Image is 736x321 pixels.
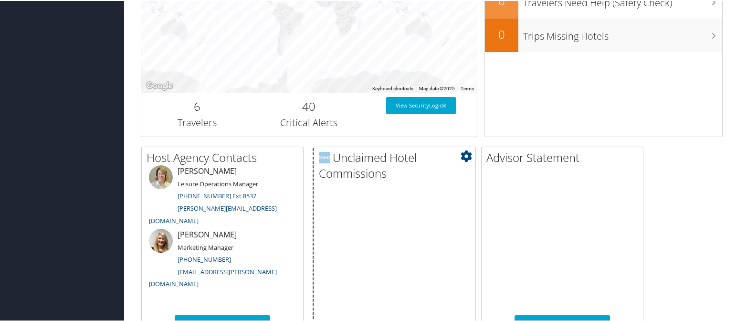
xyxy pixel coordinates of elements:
[144,79,175,91] img: Google
[148,115,246,128] h3: Travelers
[386,96,456,113] a: View SecurityLogic®
[319,149,475,181] h2: Unclaimed Hotel Commissions
[461,85,474,90] a: Terms (opens in new tab)
[485,25,518,42] h2: 0
[372,85,413,91] button: Keyboard shortcuts
[178,254,231,263] a: [PHONE_NUMBER]
[486,149,643,165] h2: Advisor Statement
[144,164,301,228] li: [PERSON_NAME]
[148,97,246,114] h2: 6
[144,79,175,91] a: Open this area in Google Maps (opens a new window)
[178,242,233,251] small: Marketing Manager
[419,85,455,90] span: Map data ©2025
[149,203,277,224] a: [PERSON_NAME][EMAIL_ADDRESS][DOMAIN_NAME]
[319,151,330,162] img: domo-logo.png
[149,228,173,252] img: ali-moffitt.jpg
[260,115,357,128] h3: Critical Alerts
[523,24,722,42] h3: Trips Missing Hotels
[147,149,303,165] h2: Host Agency Contacts
[149,164,173,188] img: meredith-price.jpg
[178,191,256,199] a: [PHONE_NUMBER] Ext 8537
[260,97,357,114] h2: 40
[178,179,258,187] small: Leisure Operations Manager
[144,228,301,291] li: [PERSON_NAME]
[149,267,277,288] a: [EMAIL_ADDRESS][PERSON_NAME][DOMAIN_NAME]
[485,18,722,51] a: 0Trips Missing Hotels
